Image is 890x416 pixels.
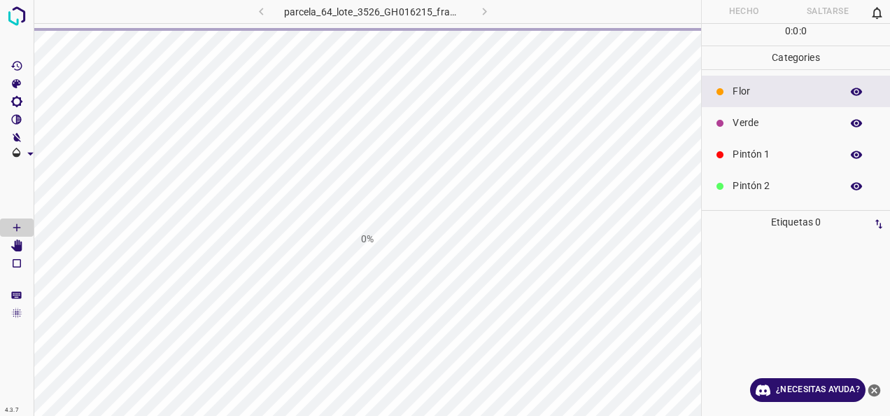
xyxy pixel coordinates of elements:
[702,202,890,233] div: Pintón 3
[702,107,890,139] div: Verde
[702,170,890,202] div: Pintón 2
[4,4,29,29] img: logotipo
[733,147,834,162] p: Pintón 1
[733,116,834,130] p: Verde
[702,76,890,107] div: Flor
[776,382,860,397] font: ¿Necesitas ayuda?
[801,24,807,39] p: 0
[785,24,807,46] div: : :
[733,179,834,193] p: Pintón 2
[750,378,866,402] a: ¿Necesitas ayuda?
[866,378,883,402] button: Cerrar Ayuda
[785,24,791,39] p: 0
[361,232,374,247] h1: 0%
[771,216,821,228] font: Etiquetas 0
[702,139,890,170] div: Pintón 1
[733,84,834,99] p: Flor
[1,405,22,416] div: 4.3.7
[702,46,890,69] p: Categories
[793,24,798,39] p: 0
[284,4,462,23] h6: parcela_64_lote_3526_GH016215_frame_00109_105438.jpg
